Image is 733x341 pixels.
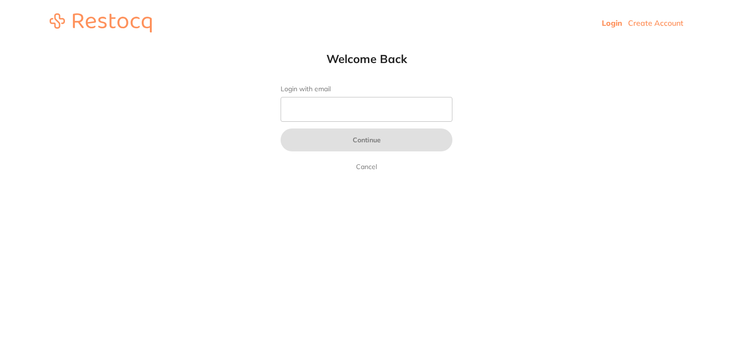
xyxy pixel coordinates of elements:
[281,128,452,151] button: Continue
[628,18,683,28] a: Create Account
[354,161,379,172] a: Cancel
[262,52,471,66] h1: Welcome Back
[281,85,452,93] label: Login with email
[50,13,152,32] img: restocq_logo.svg
[602,18,622,28] a: Login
